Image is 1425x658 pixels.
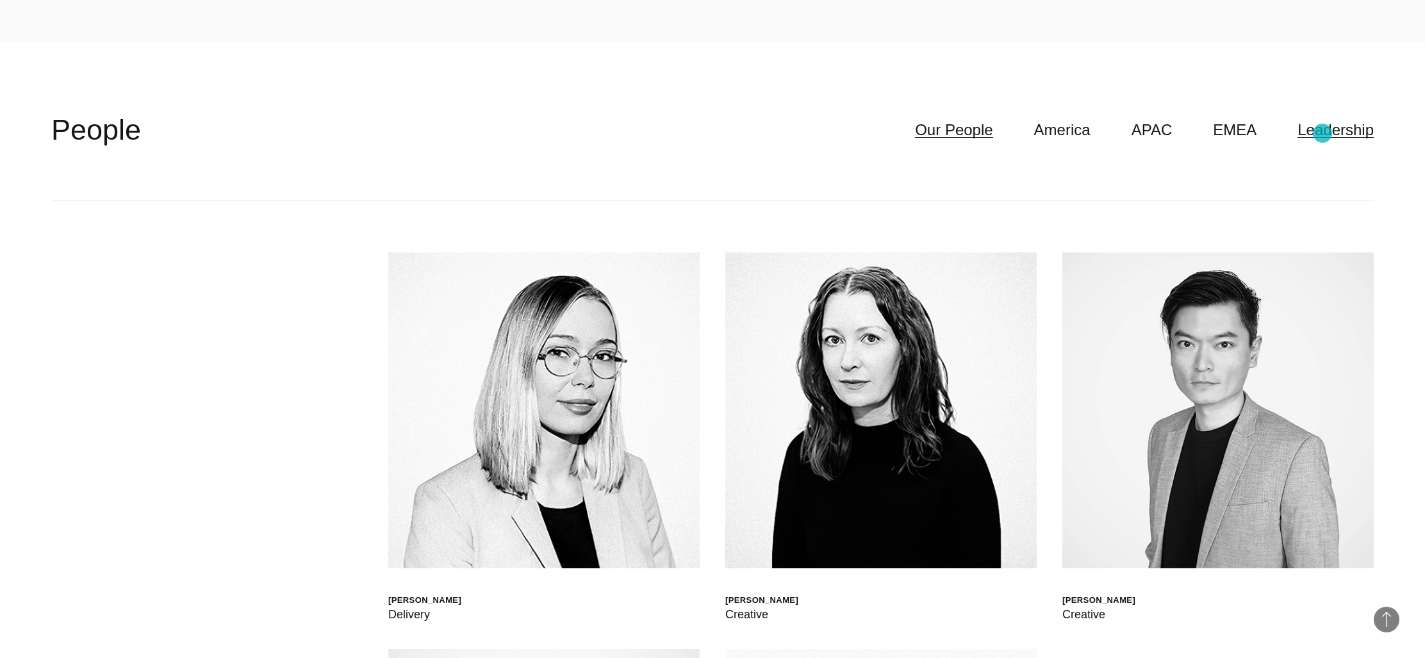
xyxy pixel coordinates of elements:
div: Creative [1062,605,1135,623]
div: [PERSON_NAME] [725,595,798,605]
h2: People [51,111,141,149]
a: Our People [915,118,993,142]
a: EMEA [1213,118,1256,142]
a: Leadership [1297,118,1374,142]
div: Delivery [388,605,461,623]
a: APAC [1132,118,1173,142]
button: Back to Top [1374,607,1399,632]
div: [PERSON_NAME] [388,595,461,605]
div: [PERSON_NAME] [1062,595,1135,605]
img: Daniel Ng [1062,252,1374,568]
img: Jen Higgins [725,252,1037,568]
img: Walt Drkula [388,252,700,568]
a: America [1034,118,1091,142]
div: Creative [725,605,798,623]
